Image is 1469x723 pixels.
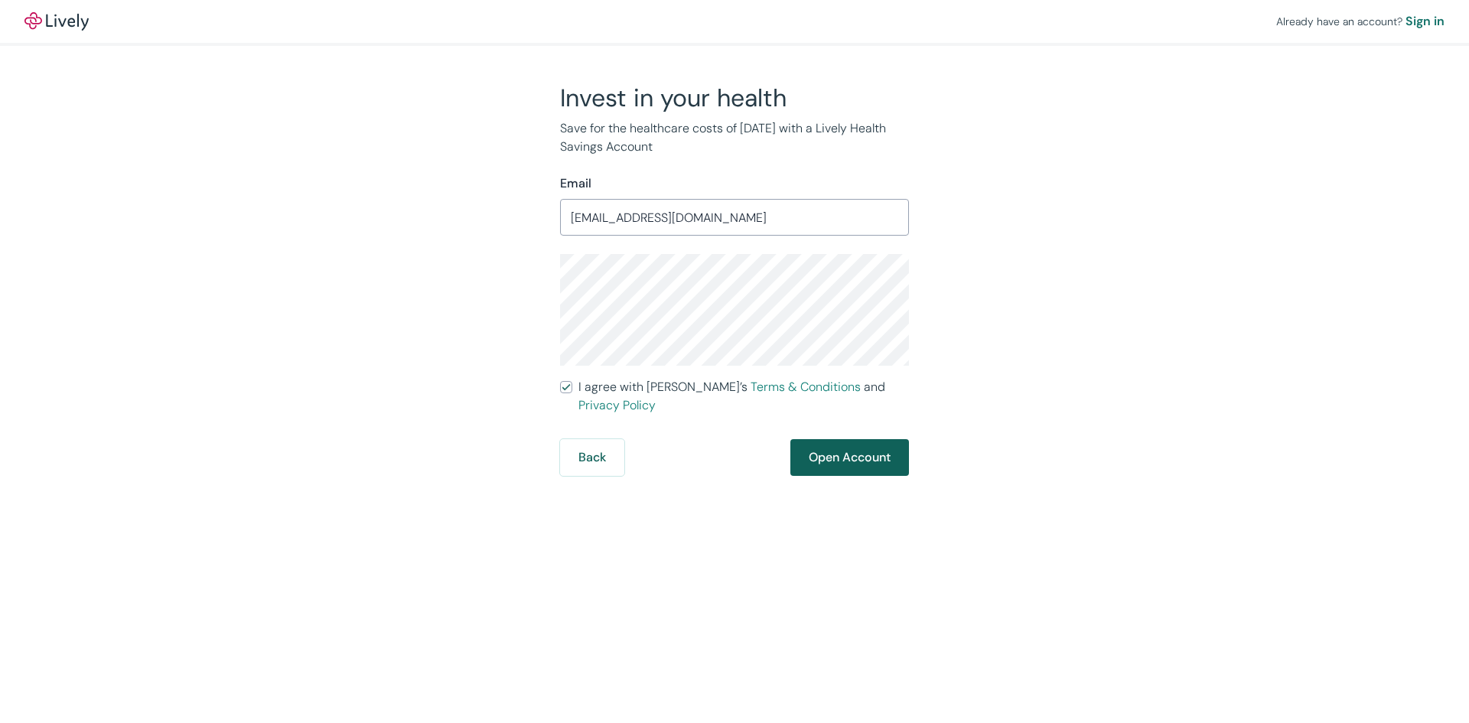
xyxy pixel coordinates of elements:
[1405,12,1445,31] a: Sign in
[578,397,656,413] a: Privacy Policy
[560,83,909,113] h2: Invest in your health
[1276,12,1445,31] div: Already have an account?
[560,174,591,193] label: Email
[560,439,624,476] button: Back
[578,378,909,415] span: I agree with [PERSON_NAME]’s and
[790,439,909,476] button: Open Account
[24,12,89,31] img: Lively
[560,119,909,156] p: Save for the healthcare costs of [DATE] with a Lively Health Savings Account
[24,12,89,31] a: LivelyLively
[751,379,861,395] a: Terms & Conditions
